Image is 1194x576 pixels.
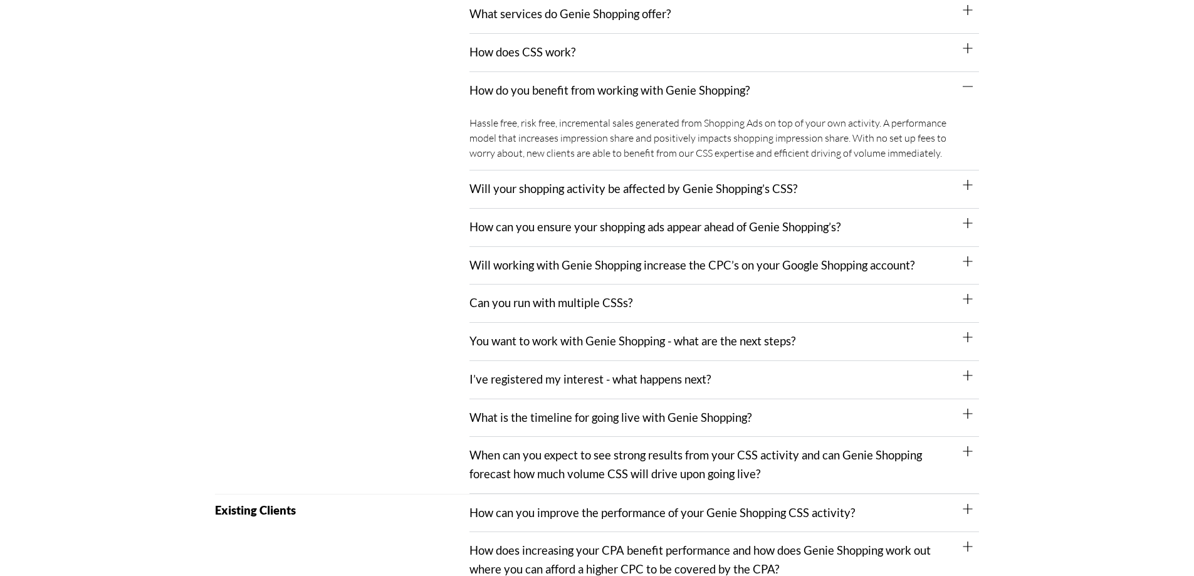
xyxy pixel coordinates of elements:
div: Will working with Genie Shopping increase the CPC’s on your Google Shopping account? [469,247,979,285]
a: Can you run with multiple CSSs? [469,296,632,310]
div: Will your shopping activity be affected by Genie Shopping’s CSS? [469,170,979,209]
div: When can you expect to see strong results from your CSS activity and can Genie Shopping forecast ... [469,437,979,493]
div: How do you benefit from working with Genie Shopping? [469,109,979,170]
a: How can you ensure your shopping ads appear ahead of Genie Shopping’s? [469,220,841,234]
div: How do you benefit from working with Genie Shopping? [469,72,979,110]
a: How does CSS work? [469,45,575,59]
div: What is the timeline for going live with Genie Shopping? [469,399,979,437]
div: How does CSS work? [469,34,979,72]
div: How can you improve the performance of your Genie Shopping CSS activity? [469,495,979,533]
a: When can you expect to see strong results from your CSS activity and can Genie Shopping forecast ... [469,448,922,481]
div: I’ve registered my interest - what happens next? [469,361,979,399]
div: How can you ensure your shopping ads appear ahead of Genie Shopping’s? [469,209,979,247]
a: I’ve registered my interest - what happens next? [469,372,711,386]
div: You want to work with Genie Shopping - what are the next steps? [469,323,979,361]
h2: Existing Clients [215,505,470,516]
a: How can you improve the performance of your Genie Shopping CSS activity? [469,506,855,520]
a: Will working with Genie Shopping increase the CPC’s on your Google Shopping account? [469,258,914,272]
a: How do you benefit from working with Genie Shopping? [469,83,750,97]
a: What services do Genie Shopping offer? [469,7,671,21]
a: Will your shopping activity be affected by Genie Shopping’s CSS? [469,182,797,196]
div: Can you run with multiple CSSs? [469,285,979,323]
a: What is the timeline for going live with Genie Shopping? [469,411,751,424]
a: You want to work with Genie Shopping - what are the next steps? [469,334,795,348]
a: How does increasing your CPA benefit performance and how does Genie Shopping work out where you c... [469,543,931,576]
